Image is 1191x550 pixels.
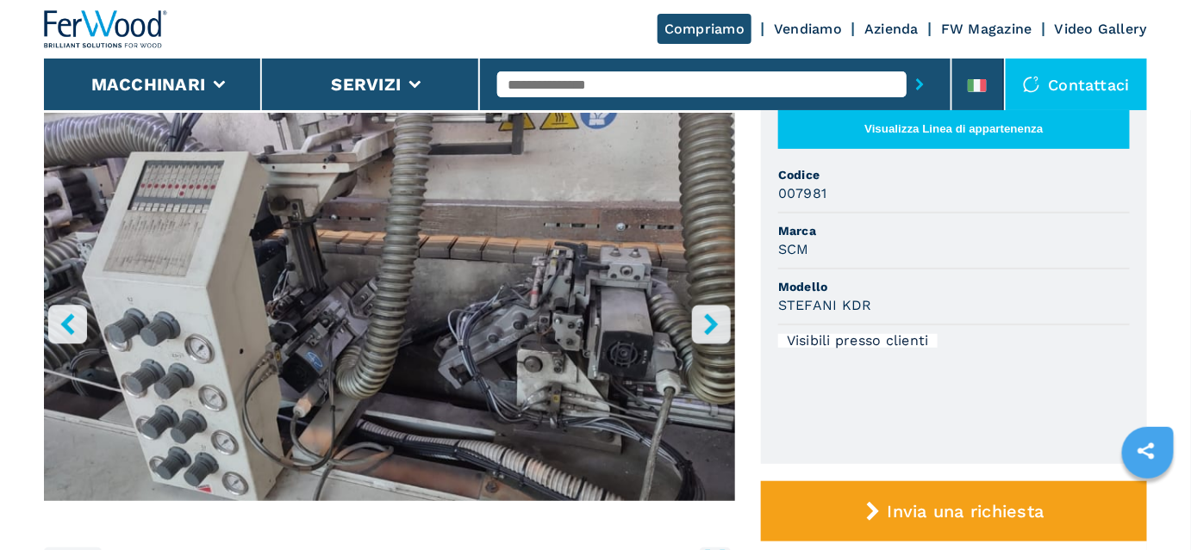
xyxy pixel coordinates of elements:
a: Azienda [864,21,919,37]
a: Vendiamo [774,21,842,37]
button: right-button [692,305,731,343]
button: left-button [48,305,87,343]
span: Marca [778,222,1130,239]
iframe: Chat [1118,473,1178,537]
img: Bordatrice Singola SCM STEFANI KDR [44,113,735,501]
button: Servizi [331,74,401,95]
button: Invia una richiesta [761,481,1147,541]
div: Go to Slide 6 [44,113,735,530]
div: Contattaci [1006,59,1148,110]
span: Invia una richiesta [888,501,1044,522]
span: Modello [778,278,1130,295]
a: sharethis [1125,429,1168,473]
button: submit-button [907,65,933,104]
span: Codice [778,166,1130,183]
img: Ferwood [44,10,168,48]
a: FW Magazine [941,21,1032,37]
img: Contattaci [1023,76,1040,93]
div: Visibili presso clienti [778,334,938,348]
h3: STEFANI KDR [778,295,872,315]
button: Visualizza Linea di appartenenza [778,108,1130,149]
a: Video Gallery [1055,21,1147,37]
h3: SCM [778,239,809,259]
button: Macchinari [91,74,206,95]
h3: 007981 [778,183,827,203]
a: Compriamo [658,14,751,44]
